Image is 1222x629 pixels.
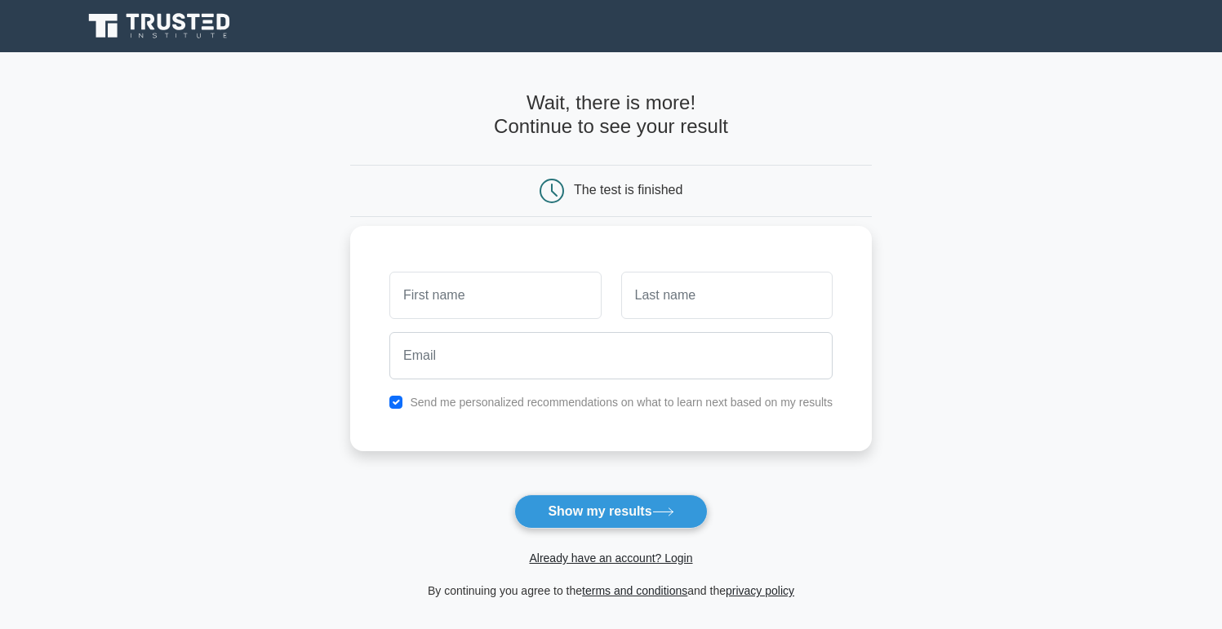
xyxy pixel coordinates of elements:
a: terms and conditions [582,584,687,597]
div: The test is finished [574,183,682,197]
h4: Wait, there is more! Continue to see your result [350,91,872,139]
button: Show my results [514,494,707,529]
input: Email [389,332,833,379]
label: Send me personalized recommendations on what to learn next based on my results [410,396,833,409]
input: Last name [621,272,833,319]
input: First name [389,272,601,319]
a: Already have an account? Login [529,551,692,565]
a: privacy policy [726,584,794,597]
div: By continuing you agree to the and the [340,581,882,600]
